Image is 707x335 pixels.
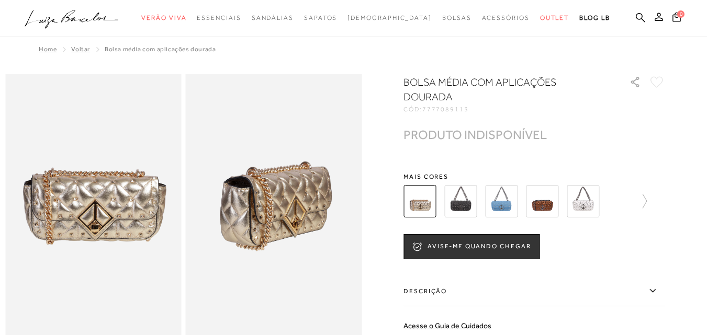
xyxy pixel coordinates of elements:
[141,14,186,21] span: Verão Viva
[442,14,472,21] span: Bolsas
[403,129,547,140] div: PRODUTO INDISPONÍVEL
[347,14,432,21] span: [DEMOGRAPHIC_DATA]
[403,276,665,306] label: Descrição
[485,185,518,217] img: BOLSA MÉDIA COM APLICAÇÕES GRAFITE JEANS INDIGO
[403,75,600,104] h1: BOLSA MÉDIA COM APLICAÇÕES DOURADA
[403,185,436,217] img: BOLSA MÉDIA COM APLICAÇÕES DOURADA
[579,14,610,21] span: BLOG LB
[304,8,337,28] a: noSubCategoriesText
[252,8,294,28] a: noSubCategoriesText
[403,234,540,259] button: AVISE-ME QUANDO CHEGAR
[579,8,610,28] a: BLOG LB
[105,45,216,53] span: BOLSA MÉDIA COM APLICAÇÕES DOURADA
[141,8,186,28] a: noSubCategoriesText
[567,185,599,217] img: Bolsa média com aplicações metalizada prata
[347,8,432,28] a: noSubCategoriesText
[444,185,477,217] img: Bolsa média com aplicações grafite couro preto
[482,8,530,28] a: noSubCategoriesText
[197,14,241,21] span: Essenciais
[403,174,665,180] span: Mais cores
[526,185,558,217] img: Bolsa média com aplicações metalizada brown
[403,321,491,330] a: Acesse o Guia de Cuidados
[422,106,469,113] span: 7777089113
[677,10,684,18] span: 0
[540,8,569,28] a: noSubCategoriesText
[403,106,613,112] div: CÓD:
[39,45,57,53] a: Home
[540,14,569,21] span: Outlet
[252,14,294,21] span: Sandálias
[669,11,684,26] button: 0
[442,8,472,28] a: noSubCategoriesText
[71,45,90,53] a: Voltar
[197,8,241,28] a: noSubCategoriesText
[482,14,530,21] span: Acessórios
[304,14,337,21] span: Sapatos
